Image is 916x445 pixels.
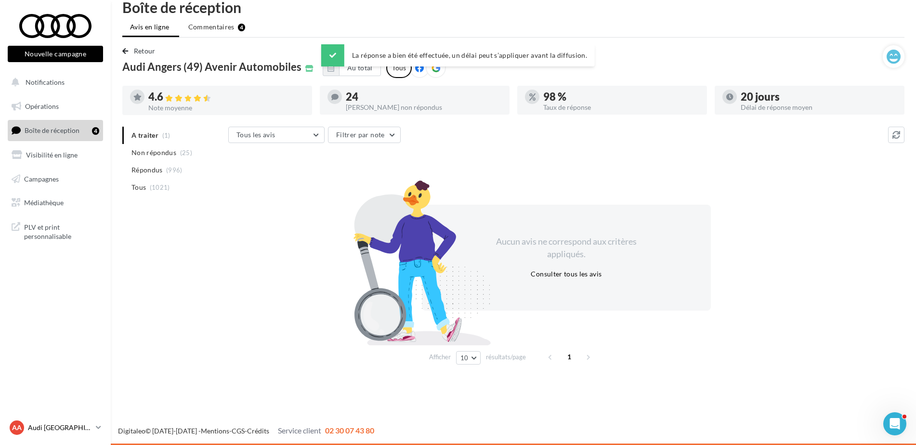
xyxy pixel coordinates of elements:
[148,92,304,103] div: 4.6
[543,92,699,102] div: 98 %
[6,193,105,213] a: Médiathèque
[562,349,577,365] span: 1
[236,131,275,139] span: Tous les avis
[6,169,105,189] a: Campagnes
[6,72,101,92] button: Notifications
[6,96,105,117] a: Opérations
[118,427,145,435] a: Digitaleo
[131,148,176,157] span: Non répondus
[247,427,269,435] a: Crédits
[25,102,59,110] span: Opérations
[8,419,103,437] a: AA Audi [GEOGRAPHIC_DATA]
[148,105,304,111] div: Note moyenne
[238,24,245,31] div: 4
[278,426,321,435] span: Service client
[24,221,99,241] span: PLV et print personnalisable
[346,104,502,111] div: [PERSON_NAME] non répondus
[325,426,374,435] span: 02 30 07 43 80
[741,92,897,102] div: 20 jours
[543,104,699,111] div: Taux de réponse
[12,423,22,432] span: AA
[232,427,245,435] a: CGS
[166,166,183,174] span: (996)
[527,268,605,280] button: Consulter tous les avis
[24,174,59,183] span: Campagnes
[460,354,469,362] span: 10
[321,44,595,66] div: La réponse a bien été effectuée, un délai peut s’appliquer avant la diffusion.
[429,353,451,362] span: Afficher
[150,183,170,191] span: (1021)
[188,22,235,32] span: Commentaires
[122,62,301,72] span: Audi Angers (49) Avenir Automobiles
[6,120,105,141] a: Boîte de réception4
[92,127,99,135] div: 4
[201,427,229,435] a: Mentions
[484,236,649,260] div: Aucun avis ne correspond aux critères appliqués.
[25,126,79,134] span: Boîte de réception
[456,351,481,365] button: 10
[26,151,78,159] span: Visibilité en ligne
[122,45,159,57] button: Retour
[28,423,92,432] p: Audi [GEOGRAPHIC_DATA]
[6,145,105,165] a: Visibilité en ligne
[131,183,146,192] span: Tous
[26,78,65,86] span: Notifications
[24,198,64,207] span: Médiathèque
[6,217,105,245] a: PLV et print personnalisable
[346,92,502,102] div: 24
[486,353,526,362] span: résultats/page
[228,127,325,143] button: Tous les avis
[118,427,374,435] span: © [DATE]-[DATE] - - -
[741,104,897,111] div: Délai de réponse moyen
[180,149,192,157] span: (25)
[8,46,103,62] button: Nouvelle campagne
[883,412,906,435] iframe: Intercom live chat
[134,47,156,55] span: Retour
[328,127,401,143] button: Filtrer par note
[131,165,163,175] span: Répondus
